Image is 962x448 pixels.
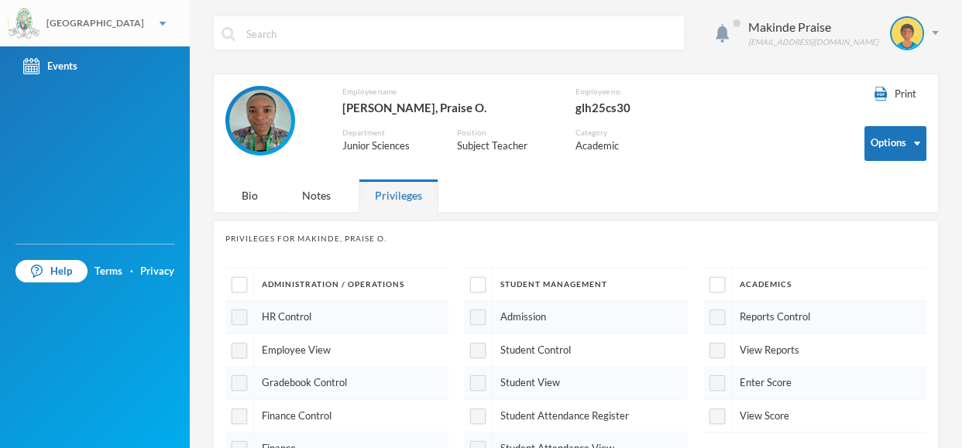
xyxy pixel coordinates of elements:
div: Gradebook Control [225,367,448,400]
div: Privileges for Makinde, Praise O. [225,233,926,245]
div: Junior Sciences [342,139,434,154]
div: Student Attendance Register [464,400,687,433]
button: Print [864,86,926,103]
div: Department [342,127,434,139]
div: Bio [225,179,274,212]
div: [GEOGRAPHIC_DATA] [46,16,144,30]
div: Admission [464,301,687,334]
img: search [222,27,235,41]
div: View Score [703,400,926,433]
div: glh25cs30 [575,97,690,118]
div: Enter Score [703,367,926,400]
div: Finance Control [225,400,448,433]
div: Reports Control [703,301,926,334]
div: Notes [286,179,347,212]
div: · [130,264,133,279]
input: Search [245,16,676,51]
div: Privileges [359,179,438,212]
div: Employee View [225,334,448,368]
div: Subject Teacher [457,139,551,154]
div: Makinde Praise [748,18,878,36]
div: Academics [703,268,926,301]
div: [EMAIL_ADDRESS][DOMAIN_NAME] [748,36,878,48]
div: Student Management [464,268,687,301]
div: HR Control [225,301,448,334]
div: Academic [575,139,643,154]
div: Events [23,58,77,74]
div: Employee name [342,86,551,97]
img: EMPLOYEE [229,90,291,152]
div: View Reports [703,334,926,368]
div: Employee no. [575,86,690,97]
div: Student Control [464,334,687,368]
a: Privacy [140,264,174,279]
a: Terms [94,264,122,279]
div: Position [457,127,551,139]
div: Administration / Operations [225,268,448,301]
button: Options [864,126,926,161]
a: Help [15,260,88,283]
div: Student View [464,367,687,400]
div: [PERSON_NAME], Praise O. [342,97,551,118]
img: logo [9,9,40,39]
div: Category [575,127,643,139]
img: STUDENT [892,18,922,49]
